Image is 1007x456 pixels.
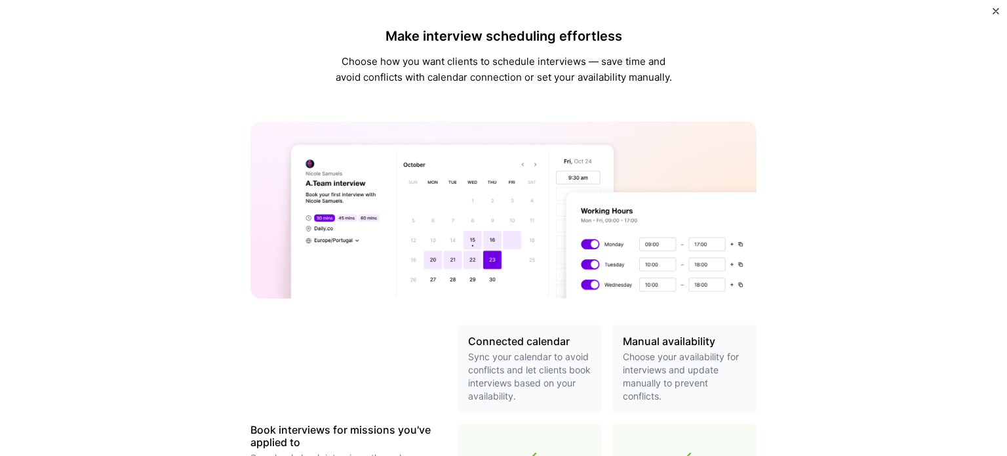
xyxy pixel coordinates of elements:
p: Sync your calendar to avoid conflicts and let clients book interviews based on your availability. [468,350,591,403]
p: Choose how you want clients to schedule interviews — save time and avoid conflicts with calendar ... [333,54,674,85]
h4: Make interview scheduling effortless [333,28,674,44]
img: A.Team calendar banner [250,121,757,299]
button: Close [993,8,999,22]
h3: Connected calendar [468,335,591,348]
h3: Manual availability [623,335,746,348]
h3: Book interviews for missions you've applied to [250,424,447,449]
p: Choose your availability for interviews and update manually to prevent conflicts. [623,350,746,403]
